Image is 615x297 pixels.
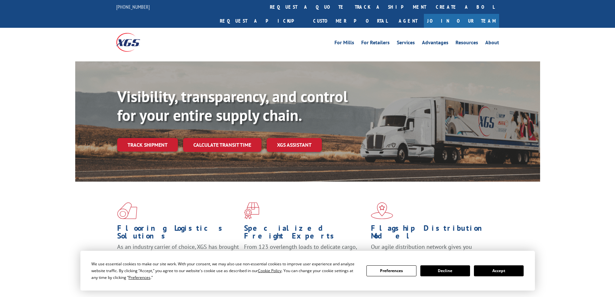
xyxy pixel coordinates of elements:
[117,243,239,266] span: As an industry carrier of choice, XGS has brought innovation and dedication to flooring logistics...
[334,40,354,47] a: For Mills
[128,275,150,280] span: Preferences
[397,40,415,47] a: Services
[80,251,535,291] div: Cookie Consent Prompt
[485,40,499,47] a: About
[424,14,499,28] a: Join Our Team
[422,40,448,47] a: Advantages
[361,40,390,47] a: For Retailers
[116,4,150,10] a: [PHONE_NUMBER]
[117,138,178,152] a: Track shipment
[244,224,366,243] h1: Specialized Freight Experts
[371,202,393,219] img: xgs-icon-flagship-distribution-model-red
[244,202,259,219] img: xgs-icon-focused-on-flooring-red
[371,243,490,258] span: Our agile distribution network gives you nationwide inventory management on demand.
[371,224,493,243] h1: Flagship Distribution Model
[308,14,392,28] a: Customer Portal
[244,243,366,272] p: From 123 overlength loads to delicate cargo, our experienced staff knows the best way to move you...
[117,224,239,243] h1: Flooring Logistics Solutions
[474,265,524,276] button: Accept
[183,138,261,152] a: Calculate transit time
[392,14,424,28] a: Agent
[117,202,137,219] img: xgs-icon-total-supply-chain-intelligence-red
[267,138,322,152] a: XGS ASSISTANT
[456,40,478,47] a: Resources
[366,265,416,276] button: Preferences
[117,86,348,125] b: Visibility, transparency, and control for your entire supply chain.
[91,260,359,281] div: We use essential cookies to make our site work. With your consent, we may also use non-essential ...
[258,268,282,273] span: Cookie Policy
[420,265,470,276] button: Decline
[215,14,308,28] a: Request a pickup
